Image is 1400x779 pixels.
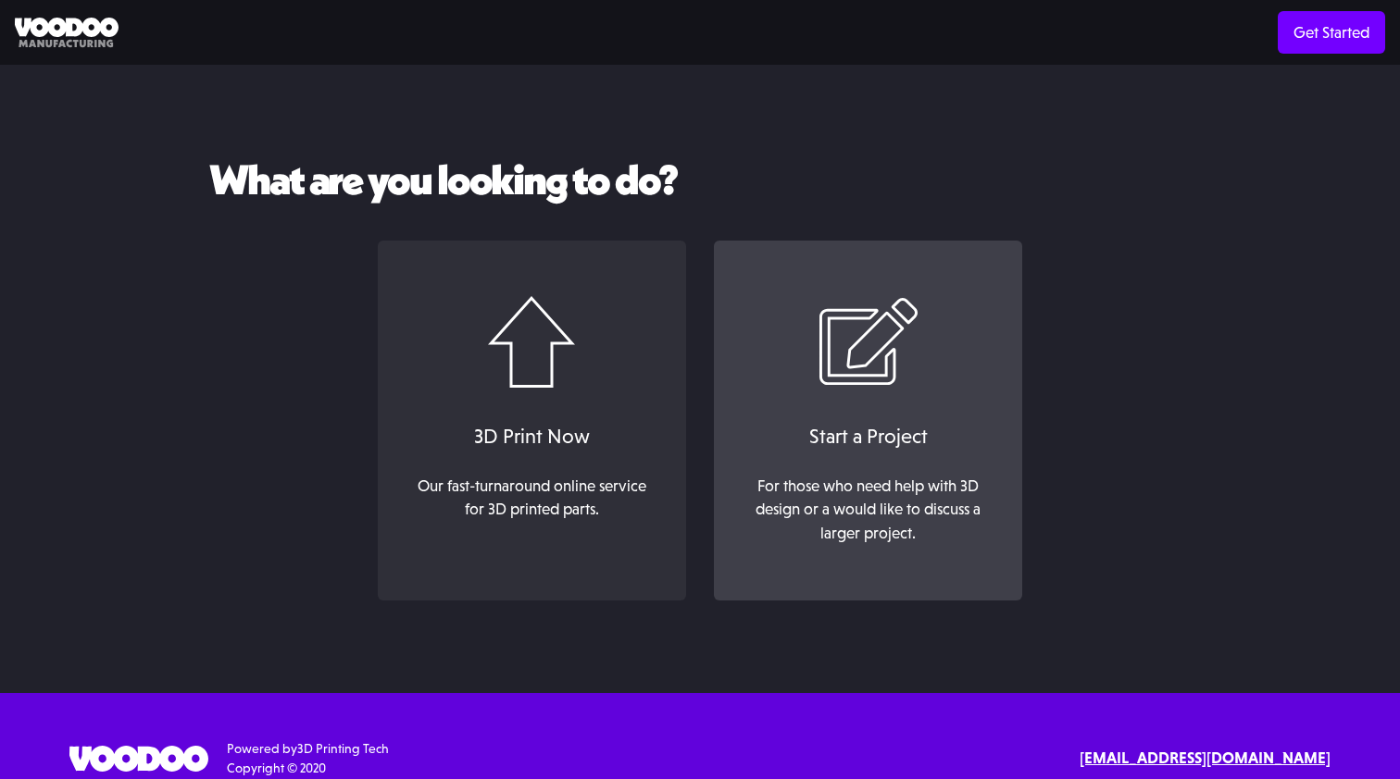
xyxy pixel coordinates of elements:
div: Our fast-turnaround online service for 3D printed parts. ‍ [406,475,656,546]
a: [EMAIL_ADDRESS][DOMAIN_NAME] [1080,747,1331,771]
a: 3D Print NowOur fast-turnaround online service for 3D printed parts.‍ [378,241,686,601]
img: Voodoo Manufacturing logo [15,18,119,48]
a: Start a ProjectFor those who need help with 3D design or a would like to discuss a larger project. [714,241,1022,601]
div: Powered by Copyright © 2020 [227,739,389,778]
div: Start a Project [732,421,1004,451]
a: Get Started [1278,11,1385,54]
a: 3D Printing Tech [297,741,389,756]
h2: What are you looking to do? [209,157,1191,204]
strong: [EMAIL_ADDRESS][DOMAIN_NAME] [1080,748,1331,767]
div: For those who need help with 3D design or a would like to discuss a larger project. [744,475,994,546]
div: 3D Print Now [396,421,668,451]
